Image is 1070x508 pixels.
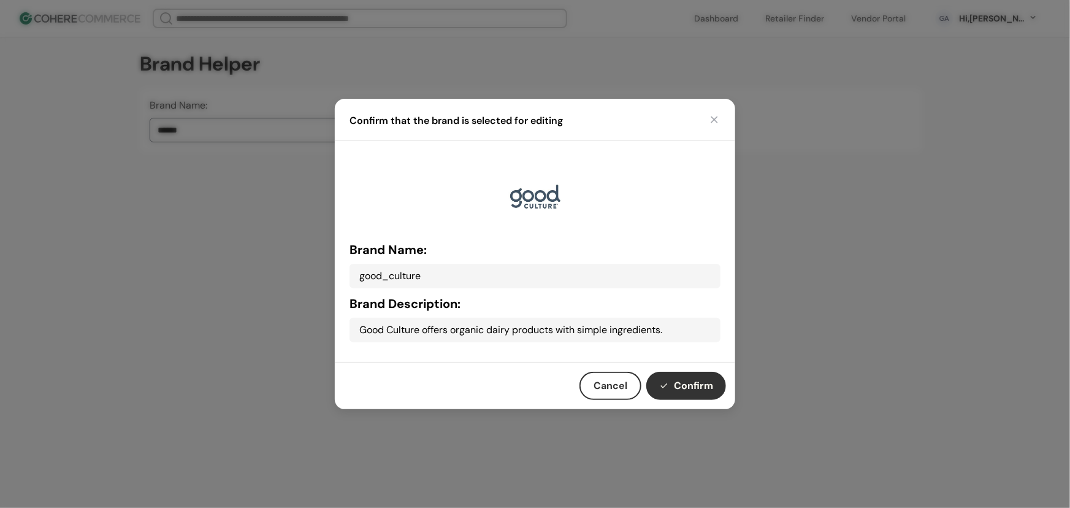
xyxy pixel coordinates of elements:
button: Confirm [646,372,726,400]
h5: Brand Description: [350,294,720,313]
div: good_culture [350,264,720,288]
h5: Brand Name: [350,241,720,259]
div: Good Culture offers organic dairy products with simple ingredients. [350,318,720,342]
button: Cancel [579,372,641,400]
div: Confirm that the brand is selected for editing [350,114,563,128]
